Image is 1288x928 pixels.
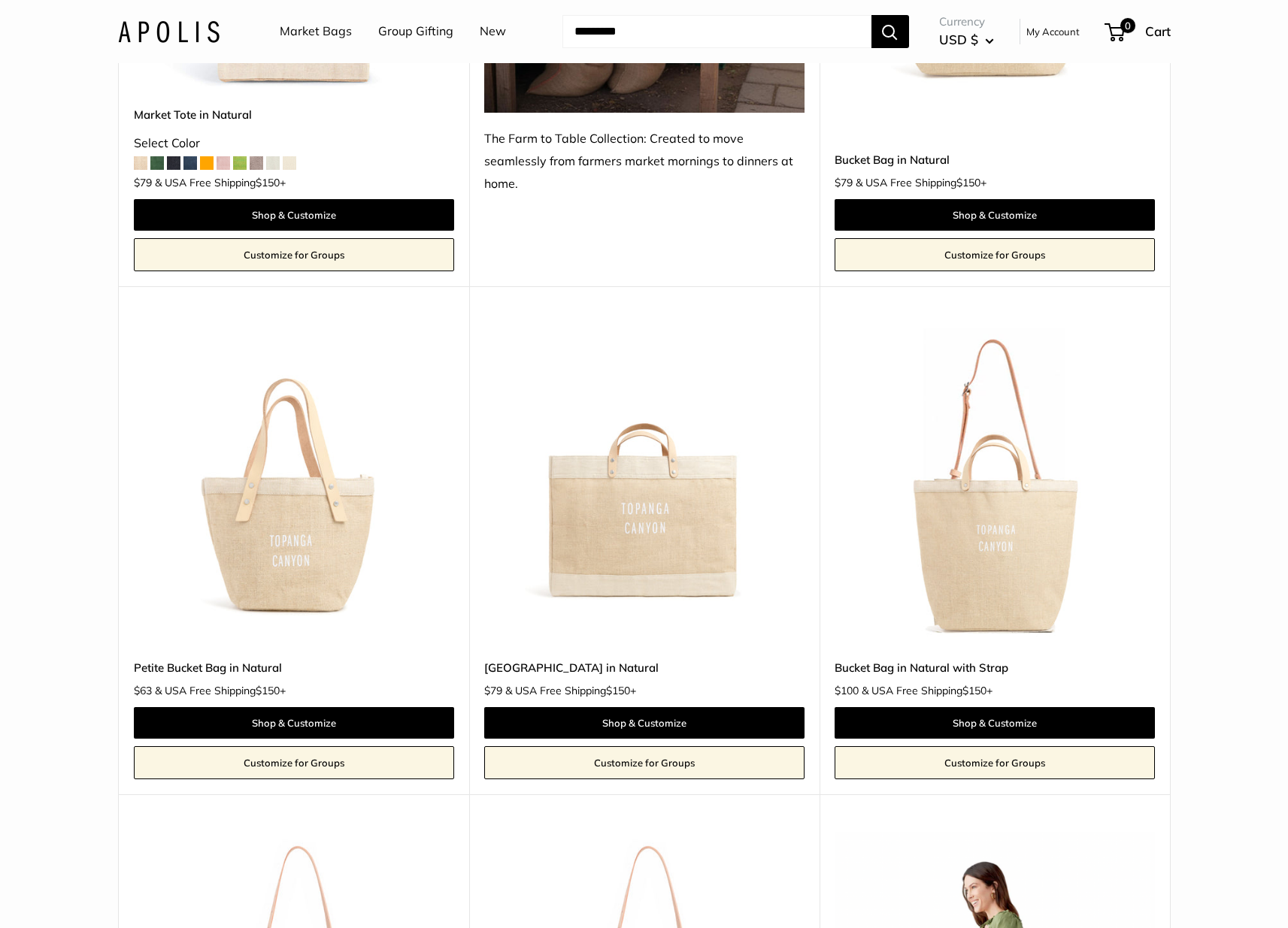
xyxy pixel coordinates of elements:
[606,684,630,697] span: $150
[835,746,1155,779] a: Customize for Groups
[118,20,220,42] img: Apolis
[155,177,286,188] span: & USA Free Shipping +
[134,106,454,123] a: Market Tote in Natural
[856,177,986,188] span: & USA Free Shipping +
[835,199,1155,231] a: Shop & Customize
[256,684,280,697] span: $150
[484,324,805,644] img: East West Market Bag in Natural
[562,15,871,48] input: Search...
[835,684,859,697] span: $100
[835,238,1155,271] a: Customize for Groups
[484,707,805,739] a: Shop & Customize
[1106,20,1171,44] a: 0 Cart
[484,684,502,697] span: $79
[835,324,1155,644] img: Bucket Bag in Natural with Strap
[939,11,994,32] span: Currency
[835,151,1155,168] a: Bucket Bag in Natural
[835,324,1155,644] a: Bucket Bag in Natural with StrapBucket Bag in Natural with Strap
[835,659,1155,676] a: Bucket Bag in Natural with Strap
[956,176,980,189] span: $150
[134,199,454,231] a: Shop & Customize
[1145,23,1171,39] span: Cart
[134,707,454,739] a: Shop & Customize
[1026,23,1080,41] a: My Account
[256,176,280,189] span: $150
[1120,18,1135,33] span: 0
[134,324,454,644] img: Petite Bucket Bag in Natural
[480,20,506,43] a: New
[505,685,636,696] span: & USA Free Shipping +
[378,20,453,43] a: Group Gifting
[862,685,993,696] span: & USA Free Shipping +
[939,28,994,52] button: USD $
[134,132,454,155] div: Select Color
[484,128,805,195] div: The Farm to Table Collection: Created to move seamlessly from farmers market mornings to dinners ...
[134,238,454,271] a: Customize for Groups
[835,707,1155,739] a: Shop & Customize
[484,659,805,676] a: [GEOGRAPHIC_DATA] in Natural
[280,20,352,43] a: Market Bags
[155,685,286,696] span: & USA Free Shipping +
[134,659,454,676] a: Petite Bucket Bag in Natural
[134,324,454,644] a: Petite Bucket Bag in NaturalPetite Bucket Bag in Natural
[939,32,978,47] span: USD $
[962,684,986,697] span: $150
[484,746,805,779] a: Customize for Groups
[134,746,454,779] a: Customize for Groups
[134,176,152,189] span: $79
[871,15,909,48] button: Search
[484,324,805,644] a: East West Market Bag in NaturalEast West Market Bag in Natural
[835,176,853,189] span: $79
[134,684,152,697] span: $63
